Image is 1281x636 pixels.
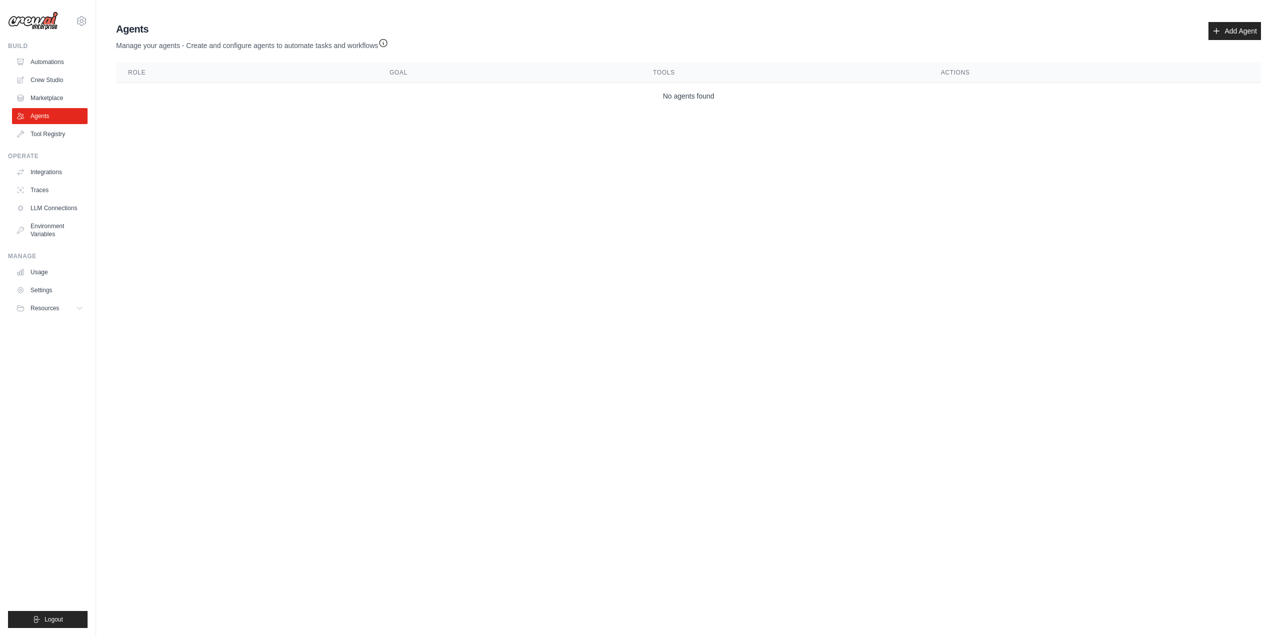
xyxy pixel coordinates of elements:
a: Add Agent [1208,22,1261,40]
a: Automations [12,54,88,70]
span: Resources [31,304,59,312]
a: Integrations [12,164,88,180]
th: Goal [377,63,641,83]
img: Logo [8,12,58,31]
a: Tool Registry [12,126,88,142]
a: Environment Variables [12,218,88,242]
td: No agents found [116,83,1261,110]
a: Agents [12,108,88,124]
div: Manage [8,252,88,260]
div: Operate [8,152,88,160]
a: Settings [12,282,88,298]
p: Manage your agents - Create and configure agents to automate tasks and workflows [116,36,388,51]
a: Marketplace [12,90,88,106]
th: Role [116,63,377,83]
h2: Agents [116,22,388,36]
a: Traces [12,182,88,198]
button: Resources [12,300,88,316]
a: Crew Studio [12,72,88,88]
div: Build [8,42,88,50]
th: Actions [929,63,1261,83]
a: Usage [12,264,88,280]
a: LLM Connections [12,200,88,216]
span: Logout [45,615,63,623]
th: Tools [641,63,929,83]
button: Logout [8,611,88,628]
